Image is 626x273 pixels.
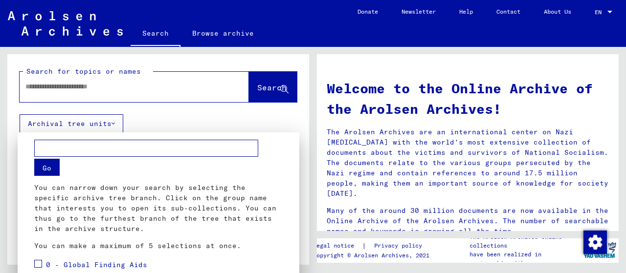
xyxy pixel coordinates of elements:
[583,231,607,254] img: Change consent
[34,241,283,251] p: You can make a maximum of 5 selections at once.
[583,230,606,253] div: Change consent
[34,159,60,176] button: Go
[46,260,147,269] span: 0 - Global Finding Aids
[34,183,283,234] p: You can narrow down your search by selecting the specific archive tree branch. Click on the group...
